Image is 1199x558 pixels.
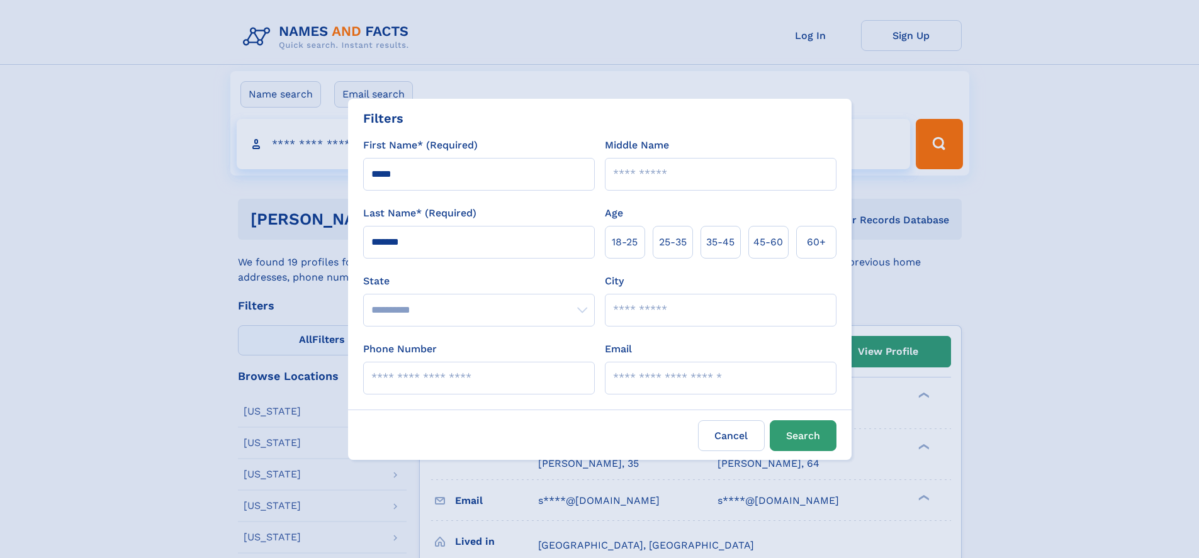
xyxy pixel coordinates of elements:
[698,420,765,451] label: Cancel
[605,206,623,221] label: Age
[612,235,638,250] span: 18‑25
[605,274,624,289] label: City
[605,138,669,153] label: Middle Name
[605,342,632,357] label: Email
[770,420,836,451] button: Search
[753,235,783,250] span: 45‑60
[363,138,478,153] label: First Name* (Required)
[659,235,687,250] span: 25‑35
[706,235,735,250] span: 35‑45
[363,109,403,128] div: Filters
[363,274,595,289] label: State
[363,342,437,357] label: Phone Number
[807,235,826,250] span: 60+
[363,206,476,221] label: Last Name* (Required)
